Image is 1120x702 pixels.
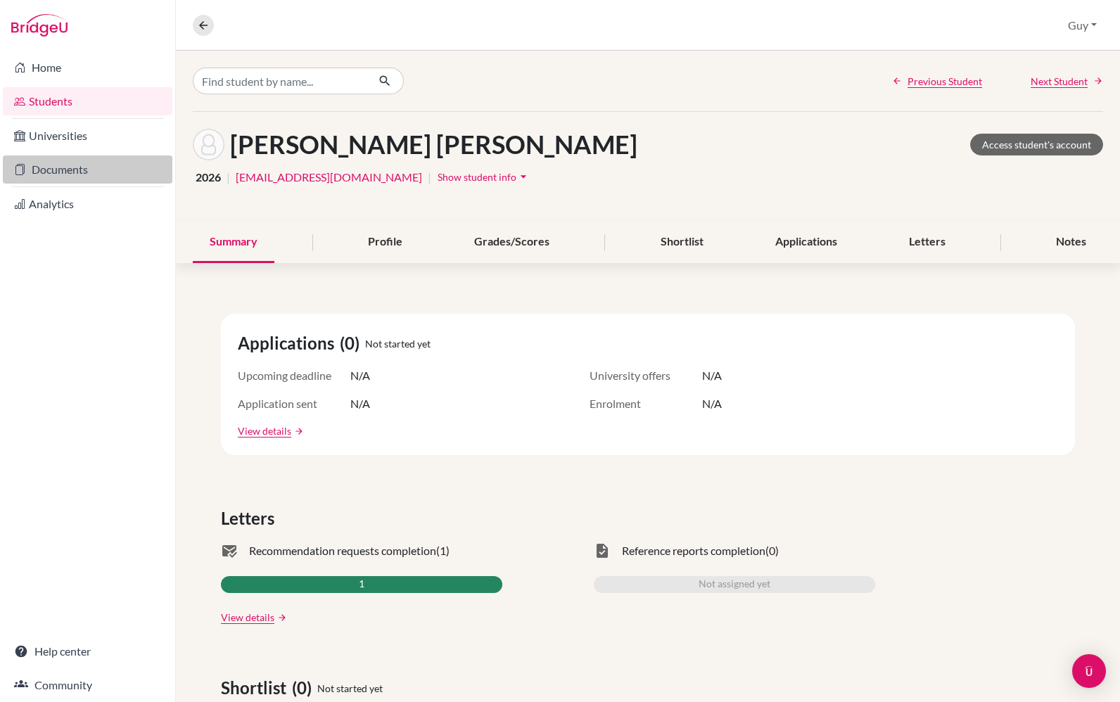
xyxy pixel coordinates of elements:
[1031,74,1103,89] a: Next Student
[1031,74,1088,89] span: Next Student
[594,542,611,559] span: task
[3,87,172,115] a: Students
[359,576,364,593] span: 1
[221,675,292,701] span: Shortlist
[249,542,436,559] span: Recommendation requests completion
[590,367,702,384] span: University offers
[970,134,1103,155] a: Access student's account
[892,74,982,89] a: Previous Student
[644,222,720,263] div: Shortlist
[590,395,702,412] span: Enrolment
[702,395,722,412] span: N/A
[1072,654,1106,688] div: Open Intercom Messenger
[350,367,370,384] span: N/A
[758,222,854,263] div: Applications
[292,675,317,701] span: (0)
[3,190,172,218] a: Analytics
[291,426,304,436] a: arrow_forward
[892,222,962,263] div: Letters
[274,613,287,623] a: arrow_forward
[238,423,291,438] a: View details
[1062,12,1103,39] button: Guy
[236,169,422,186] a: [EMAIL_ADDRESS][DOMAIN_NAME]
[436,542,450,559] span: (1)
[221,610,274,625] a: View details
[221,542,238,559] span: mark_email_read
[340,331,365,356] span: (0)
[3,122,172,150] a: Universities
[196,169,221,186] span: 2026
[3,637,172,665] a: Help center
[365,336,431,351] span: Not started yet
[3,155,172,184] a: Documents
[3,53,172,82] a: Home
[193,129,224,160] img: Oscar Suarez Carulla's avatar
[221,506,280,531] span: Letters
[238,331,340,356] span: Applications
[699,576,770,593] span: Not assigned yet
[457,222,566,263] div: Grades/Scores
[230,129,637,160] h1: [PERSON_NAME] [PERSON_NAME]
[3,671,172,699] a: Community
[193,222,274,263] div: Summary
[11,14,68,37] img: Bridge-U
[908,74,982,89] span: Previous Student
[238,367,350,384] span: Upcoming deadline
[193,68,367,94] input: Find student by name...
[437,166,531,188] button: Show student infoarrow_drop_down
[317,681,383,696] span: Not started yet
[351,222,419,263] div: Profile
[702,367,722,384] span: N/A
[516,170,530,184] i: arrow_drop_down
[238,395,350,412] span: Application sent
[227,169,230,186] span: |
[1039,222,1103,263] div: Notes
[350,395,370,412] span: N/A
[438,171,516,183] span: Show student info
[622,542,765,559] span: Reference reports completion
[428,169,431,186] span: |
[765,542,779,559] span: (0)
